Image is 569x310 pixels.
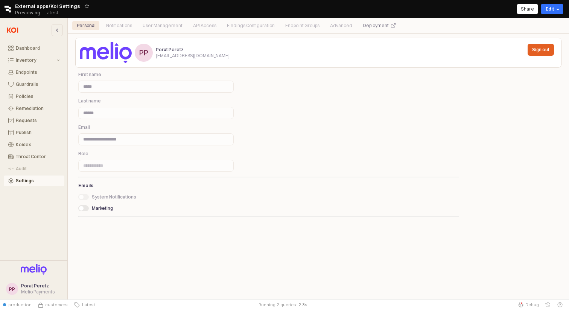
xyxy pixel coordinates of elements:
[21,289,55,295] div: Melio Payments
[4,55,64,66] button: Inventory
[4,43,64,53] button: Dashboard
[16,178,60,183] div: Settings
[16,46,60,51] div: Dashboard
[16,166,60,171] div: Audit
[9,285,15,293] div: PP
[44,10,58,16] p: Latest
[4,151,64,162] button: Threat Center
[4,163,64,174] button: Audit
[16,82,60,87] div: Guardrails
[78,72,101,77] span: First name
[106,21,132,30] div: Notifications
[541,4,563,14] button: Edit
[4,176,64,186] button: Settings
[80,302,95,308] span: Latest
[4,91,64,102] button: Policies
[8,302,32,308] span: production
[15,8,62,18] div: Previewing Latest
[71,299,98,310] button: Latest
[16,154,60,159] div: Threat Center
[16,94,60,99] div: Policies
[92,205,113,211] span: Marketing
[138,21,187,30] div: User Management
[77,21,96,30] div: Personal
[78,151,88,156] span: Role
[15,2,80,10] span: External apps/Koi Settings
[193,21,216,30] div: API Access
[4,115,64,126] button: Requests
[532,47,549,53] p: Sign out
[521,6,534,12] p: Share
[68,18,569,299] main: App Body
[35,299,71,310] button: Source Control
[15,9,40,17] span: Previewing
[542,299,554,310] button: History
[78,98,101,104] span: Last name
[281,21,324,30] div: Endpoint Groups
[259,302,297,308] div: Running 2 queries:
[102,21,137,30] div: Notifications
[16,130,60,135] div: Publish
[40,8,62,18] button: Releases and History
[78,124,90,130] span: Email
[156,47,184,52] span: Porat Peretz
[78,183,93,188] strong: Emails
[72,21,100,30] div: Personal
[156,53,230,59] div: [EMAIL_ADDRESS][DOMAIN_NAME]
[525,302,539,308] span: Debug
[6,283,18,295] button: PP
[285,21,319,30] div: Endpoint Groups
[330,21,352,30] div: Advanced
[227,21,275,30] div: Findings Configuration
[45,302,68,308] span: customers
[554,299,566,310] button: Help
[4,127,64,138] button: Publish
[363,21,389,30] div: Deployment
[4,67,64,78] button: Endpoints
[139,49,148,57] div: PP
[21,283,49,289] span: Porat Peretz
[83,2,91,10] button: Add app to favorites
[16,142,60,147] div: Koidex
[517,4,538,14] button: Share app
[515,299,542,310] button: Debug
[4,139,64,150] button: Koidex
[16,70,60,75] div: Endpoints
[189,21,221,30] div: API Access
[16,58,55,63] div: Inventory
[16,118,60,123] div: Requests
[326,21,357,30] div: Advanced
[222,21,279,30] div: Findings Configuration
[358,21,400,30] div: Deployment
[4,79,64,90] button: Guardrails
[298,302,307,308] span: 2.3 s
[528,44,554,56] button: Sign out
[92,194,136,200] span: System Notifications
[16,106,60,111] div: Remediation
[143,21,183,30] div: User Management
[4,103,64,114] button: Remediation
